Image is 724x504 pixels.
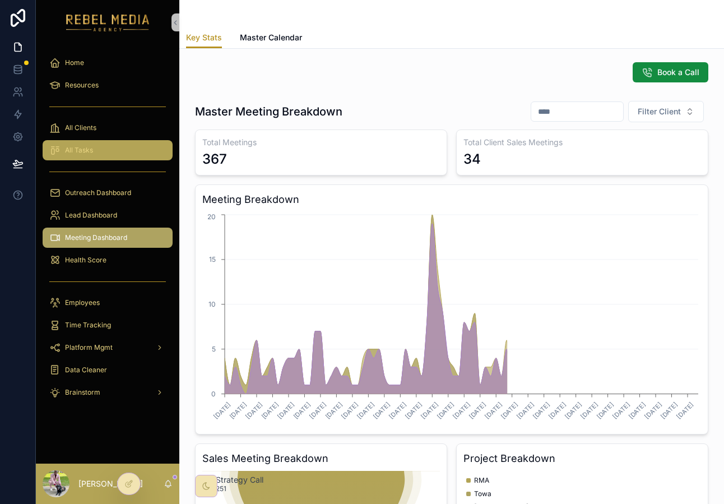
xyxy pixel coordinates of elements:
[228,400,248,420] text: [DATE]
[65,388,100,397] span: Brainstorm
[65,343,113,352] span: Platform Mgmt
[579,400,599,420] text: [DATE]
[403,400,424,420] text: [DATE]
[211,390,216,398] tspan: 0
[216,484,226,493] text: 251
[531,400,551,420] text: [DATE]
[463,137,701,148] h3: Total Client Sales Meetings
[36,45,179,417] div: scrollable content
[324,400,344,420] text: [DATE]
[516,400,536,420] text: [DATE]
[244,400,264,420] text: [DATE]
[65,211,117,220] span: Lead Dashboard
[627,400,647,420] text: [DATE]
[212,400,232,420] text: [DATE]
[463,451,701,466] h3: Project Breakdown
[43,293,173,313] a: Employees
[420,400,440,420] text: [DATE]
[467,400,488,420] text: [DATE]
[65,366,107,374] span: Data Cleaner
[65,81,99,90] span: Resources
[633,62,708,82] button: Book a Call
[659,400,679,420] text: [DATE]
[638,106,681,117] span: Filter Client
[65,321,111,330] span: Time Tracking
[657,67,699,78] span: Book a Call
[65,58,84,67] span: Home
[628,101,704,122] button: Select Button
[65,123,96,132] span: All Clients
[65,233,127,242] span: Meeting Dashboard
[202,137,440,148] h3: Total Meetings
[43,228,173,248] a: Meeting Dashboard
[463,150,481,168] div: 34
[43,382,173,403] a: Brainstorm
[240,27,302,50] a: Master Calendar
[65,256,106,265] span: Health Score
[435,400,456,420] text: [DATE]
[43,205,173,225] a: Lead Dashboard
[484,400,504,420] text: [DATE]
[207,212,216,221] tspan: 20
[563,400,583,420] text: [DATE]
[186,27,222,49] a: Key Stats
[212,345,216,353] tspan: 5
[209,255,216,263] tspan: 15
[43,315,173,335] a: Time Tracking
[474,489,491,498] span: Towa
[202,451,440,466] h3: Sales Meeting Breakdown
[65,188,131,197] span: Outreach Dashboard
[356,400,376,420] text: [DATE]
[43,360,173,380] a: Data Cleaner
[208,300,216,308] tspan: 10
[675,400,695,420] text: [DATE]
[202,212,701,427] div: chart
[65,146,93,155] span: All Tasks
[240,32,302,43] span: Master Calendar
[78,478,143,489] p: [PERSON_NAME]
[202,192,701,207] h3: Meeting Breakdown
[43,183,173,203] a: Outreach Dashboard
[611,400,631,420] text: [DATE]
[66,13,150,31] img: App logo
[276,400,296,420] text: [DATE]
[43,118,173,138] a: All Clients
[43,250,173,270] a: Health Score
[595,400,615,420] text: [DATE]
[499,400,519,420] text: [DATE]
[65,298,100,307] span: Employees
[195,104,342,119] h1: Master Meeting Breakdown
[547,400,568,420] text: [DATE]
[186,32,222,43] span: Key Stats
[202,150,227,168] div: 367
[43,337,173,358] a: Platform Mgmt
[292,400,312,420] text: [DATE]
[260,400,280,420] text: [DATE]
[452,400,472,420] text: [DATE]
[216,475,263,485] text: Strategy Call
[474,476,489,485] span: RMA
[388,400,408,420] text: [DATE]
[340,400,360,420] text: [DATE]
[372,400,392,420] text: [DATE]
[308,400,328,420] text: [DATE]
[643,400,663,420] text: [DATE]
[43,140,173,160] a: All Tasks
[43,53,173,73] a: Home
[43,75,173,95] a: Resources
